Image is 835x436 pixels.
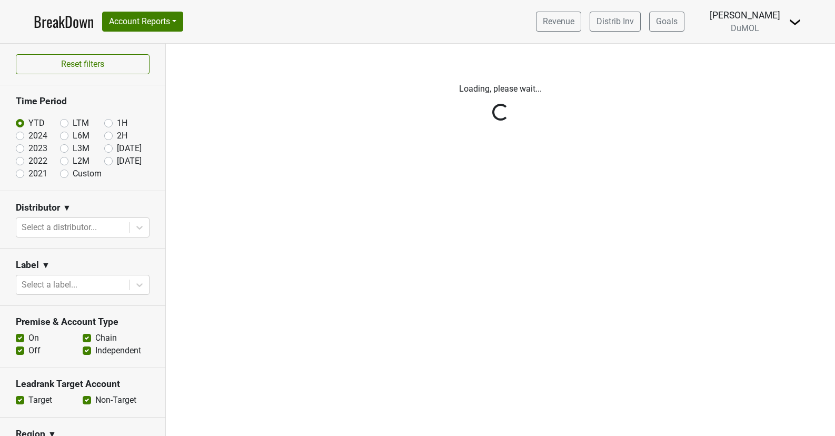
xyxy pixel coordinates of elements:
p: Loading, please wait... [208,83,793,95]
a: Revenue [536,12,581,32]
a: Goals [649,12,684,32]
button: Account Reports [102,12,183,32]
img: Dropdown Menu [789,16,801,28]
div: [PERSON_NAME] [710,8,780,22]
a: Distrib Inv [590,12,641,32]
a: BreakDown [34,11,94,33]
span: DuMOL [731,23,759,33]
